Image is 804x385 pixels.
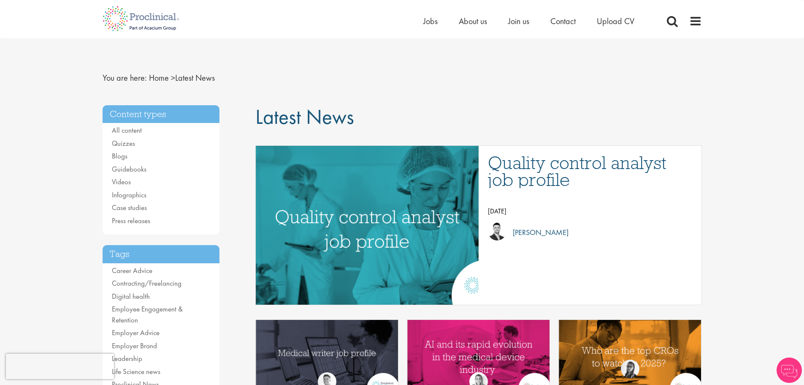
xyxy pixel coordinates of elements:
span: You are here: [103,72,147,83]
p: [PERSON_NAME] [506,226,568,239]
a: Joshua Godden [PERSON_NAME] [488,222,693,243]
h3: Tags [103,245,220,263]
a: Career Advice [112,266,152,275]
a: Case studies [112,203,147,212]
a: Videos [112,177,131,186]
a: Quality control analyst job profile [488,154,693,188]
img: Chatbot [777,358,802,383]
a: breadcrumb link to Home [149,72,169,83]
a: Link to a post [256,146,479,305]
a: All content [112,126,142,135]
h3: Content types [103,105,220,123]
a: Employee Engagement & Retention [112,304,183,325]
a: Leadership [112,354,142,363]
a: Infographics [112,190,146,199]
a: Join us [508,16,529,27]
a: Jobs [423,16,438,27]
iframe: reCAPTCHA [6,354,114,379]
a: About us [459,16,487,27]
p: [DATE] [488,205,693,218]
a: Press releases [112,216,150,225]
a: Blogs [112,151,127,161]
a: Life Science news [112,367,160,376]
span: > [171,72,175,83]
span: Latest News [255,103,354,130]
span: Latest News [149,72,215,83]
img: Theodora Savlovschi - Wicks [621,360,639,378]
a: Employer Advice [112,328,160,337]
a: Upload CV [597,16,634,27]
a: Contracting/Freelancing [112,279,181,288]
img: Joshua Godden [488,222,506,240]
img: quality control analyst job profile [214,146,520,305]
a: Employer Brand [112,341,157,350]
a: Contact [550,16,576,27]
a: Guidebooks [112,164,146,174]
a: Digital health [112,292,150,301]
a: Quizzes [112,139,135,148]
